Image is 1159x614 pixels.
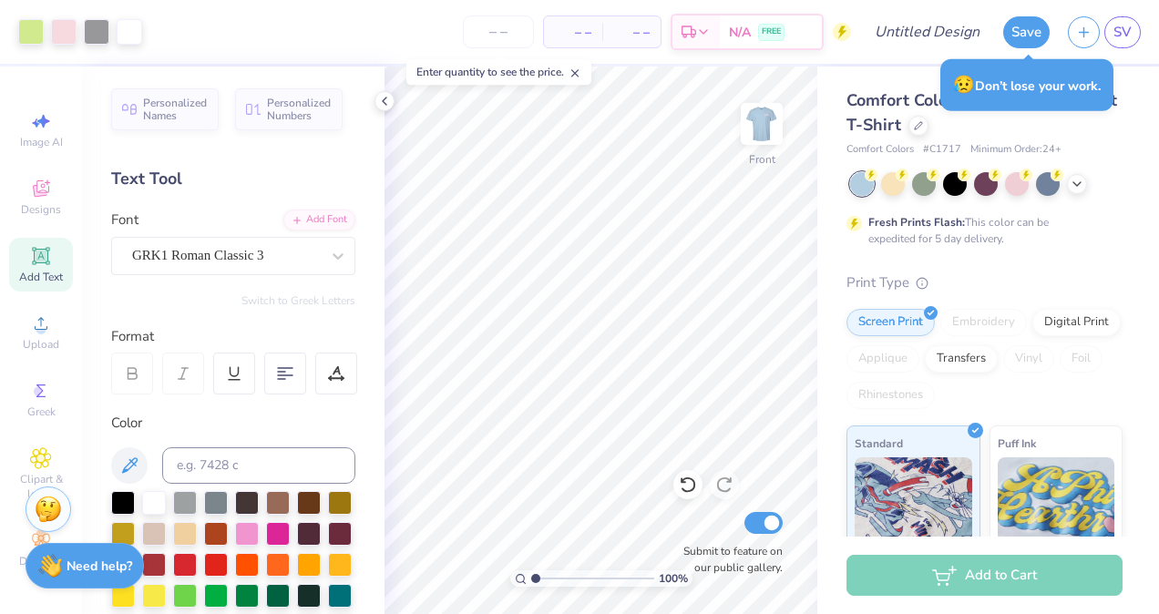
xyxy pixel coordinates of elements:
div: Applique [846,345,919,373]
span: FREE [762,26,781,38]
div: Format [111,326,357,347]
span: N/A [729,23,751,42]
div: Digital Print [1032,309,1121,336]
span: Upload [23,337,59,352]
span: Greek [27,404,56,419]
div: Text Tool [111,167,355,191]
div: This color can be expedited for 5 day delivery. [868,214,1092,247]
input: Untitled Design [860,14,994,50]
div: Foil [1060,345,1103,373]
div: Front [749,151,775,168]
strong: Need help? [67,558,132,575]
span: Standard [855,434,903,453]
div: Embroidery [940,309,1027,336]
span: 😥 [953,73,975,97]
img: Standard [855,457,972,548]
div: Rhinestones [846,382,935,409]
span: Clipart & logos [9,472,73,501]
strong: Fresh Prints Flash: [868,215,965,230]
span: Comfort Colors Adult Heavyweight T-Shirt [846,89,1117,136]
img: Front [744,106,780,142]
input: e.g. 7428 c [162,447,355,484]
span: Personalized Names [143,97,208,122]
span: 100 % [659,570,688,587]
input: – – [463,15,534,48]
div: Vinyl [1003,345,1054,373]
img: Puff Ink [998,457,1115,548]
span: SV [1113,22,1132,43]
span: Comfort Colors [846,142,914,158]
button: Save [1003,16,1050,48]
span: Designs [21,202,61,217]
span: – – [613,23,650,42]
label: Font [111,210,138,230]
div: Color [111,413,355,434]
div: Don’t lose your work. [940,59,1113,111]
span: Decorate [19,554,63,568]
span: Personalized Numbers [267,97,332,122]
a: SV [1104,16,1141,48]
div: Print Type [846,272,1123,293]
span: Puff Ink [998,434,1036,453]
div: Add Font [283,210,355,230]
button: Switch to Greek Letters [241,293,355,308]
span: Add Text [19,270,63,284]
span: Image AI [20,135,63,149]
label: Submit to feature on our public gallery. [673,543,783,576]
span: # C1717 [923,142,961,158]
div: Transfers [925,345,998,373]
span: – – [555,23,591,42]
div: Screen Print [846,309,935,336]
span: Minimum Order: 24 + [970,142,1062,158]
div: Enter quantity to see the price. [406,59,591,85]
